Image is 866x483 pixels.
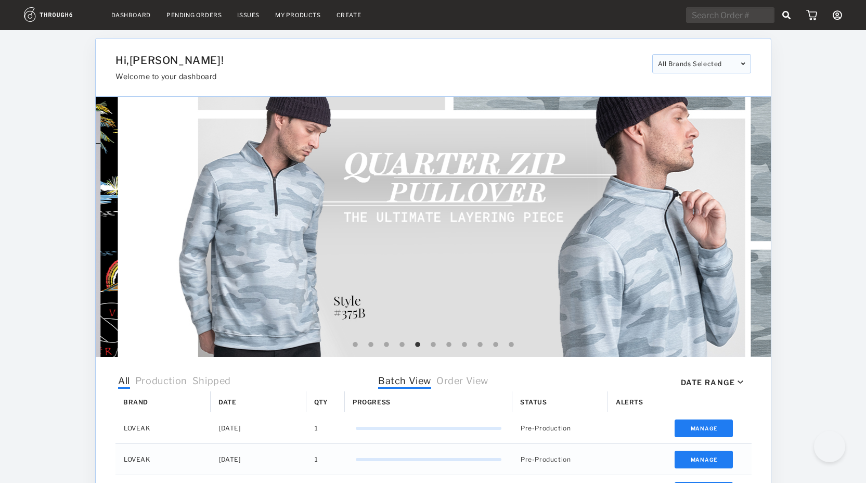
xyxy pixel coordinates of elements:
[806,10,817,20] img: icon_cart.dab5cea1.svg
[616,398,643,406] span: Alerts
[459,340,470,350] button: 8
[381,340,392,350] button: 3
[475,340,485,350] button: 9
[211,413,306,443] div: [DATE]
[512,444,608,475] div: Pre-Production
[520,398,547,406] span: Status
[123,398,148,406] span: Brand
[378,375,431,389] span: Batch View
[490,340,501,350] button: 10
[315,453,318,466] span: 1
[118,375,130,389] span: All
[412,340,423,350] button: 5
[428,340,438,350] button: 6
[218,398,236,406] span: Date
[686,7,774,23] input: Search Order #
[315,422,318,435] span: 1
[192,375,230,389] span: Shipped
[115,444,752,475] div: Press SPACE to select this row.
[111,11,151,19] a: Dashboard
[115,444,211,475] div: LOVEAK
[814,431,845,462] iframe: Toggle Customer Support
[512,413,608,443] div: Pre-Production
[506,340,516,350] button: 11
[674,451,733,468] button: Manage
[166,11,222,19] a: Pending Orders
[115,413,211,443] div: LOVEAK
[24,7,96,22] img: logo.1c10ca64.svg
[211,444,306,475] div: [DATE]
[397,340,407,350] button: 4
[314,398,328,406] span: Qty
[135,375,187,389] span: Production
[652,54,751,73] div: All Brands Selected
[350,340,360,350] button: 1
[237,11,260,19] a: Issues
[436,375,488,389] span: Order View
[681,378,735,387] div: Date Range
[275,11,321,19] a: My Products
[118,97,793,357] img: 4c06383e-0672-4f7e-b317-ae88fd15b64a.jpg
[444,340,454,350] button: 7
[738,380,743,384] img: icon_caret_down_black.69fb8af9.svg
[366,340,376,350] button: 2
[115,54,644,67] h1: Hi, [PERSON_NAME] !
[337,11,361,19] a: Create
[674,420,733,437] button: Manage
[115,413,752,444] div: Press SPACE to select this row.
[115,72,644,81] h3: Welcome to your dashboard
[353,398,391,406] span: Progress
